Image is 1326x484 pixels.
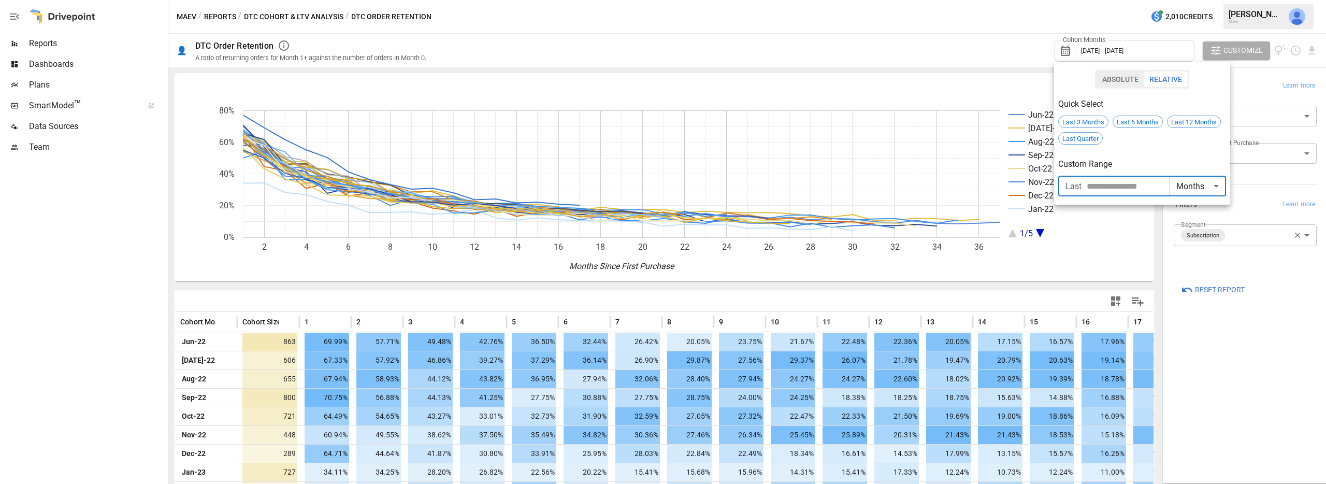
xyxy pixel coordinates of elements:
[1058,157,1226,172] h6: Custom Range
[1059,135,1102,143] span: Last Quarter
[1113,118,1162,126] span: Last 6 Months
[1058,132,1103,145] div: Last Quarter
[1168,118,1220,126] span: Last 12 Months
[1144,72,1188,87] button: Relative
[1169,176,1226,196] div: Months
[1065,180,1082,192] span: Last
[1167,116,1221,128] div: Last 12 Months
[1059,118,1108,126] span: Last 3 Months
[1058,97,1226,111] h6: Quick Select
[1097,72,1144,87] button: Absolute
[1113,116,1163,128] div: Last 6 Months
[1058,116,1108,128] div: Last 3 Months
